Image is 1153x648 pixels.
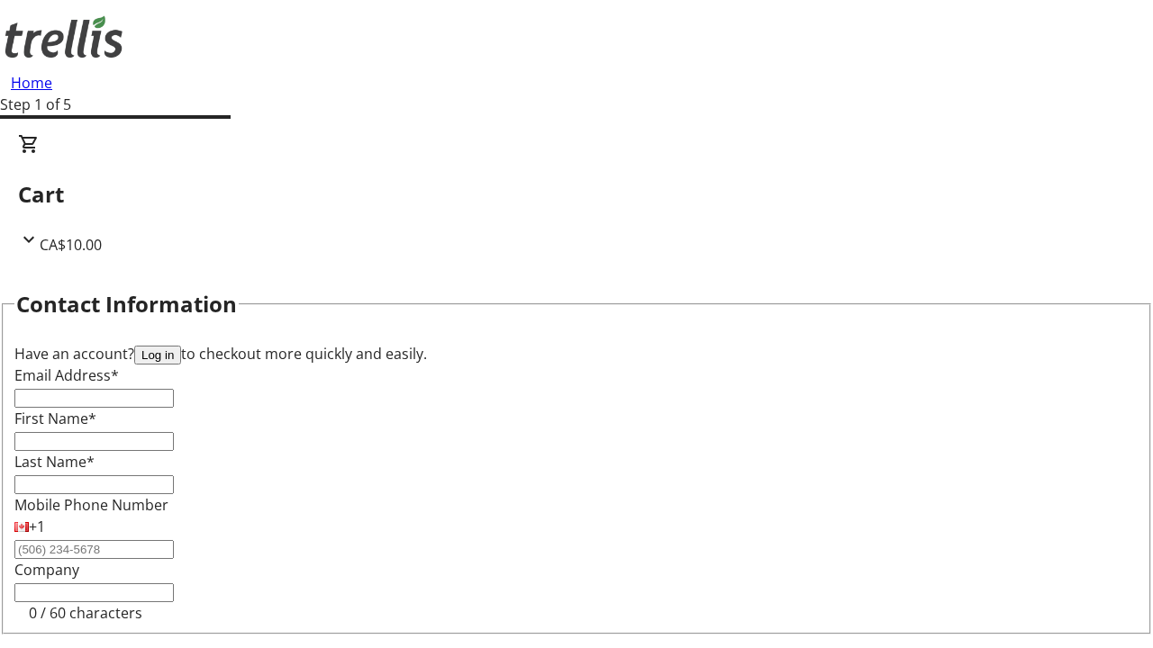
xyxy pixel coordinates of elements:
label: Company [14,560,79,580]
h2: Cart [18,178,1135,211]
label: Last Name* [14,452,95,472]
div: Have an account? to checkout more quickly and easily. [14,343,1139,364]
label: First Name* [14,409,96,428]
label: Email Address* [14,365,119,385]
div: CartCA$10.00 [18,133,1135,256]
input: (506) 234-5678 [14,540,174,559]
tr-character-limit: 0 / 60 characters [29,603,142,623]
label: Mobile Phone Number [14,495,168,515]
button: Log in [134,346,181,364]
h2: Contact Information [16,288,237,320]
span: CA$10.00 [40,235,102,255]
